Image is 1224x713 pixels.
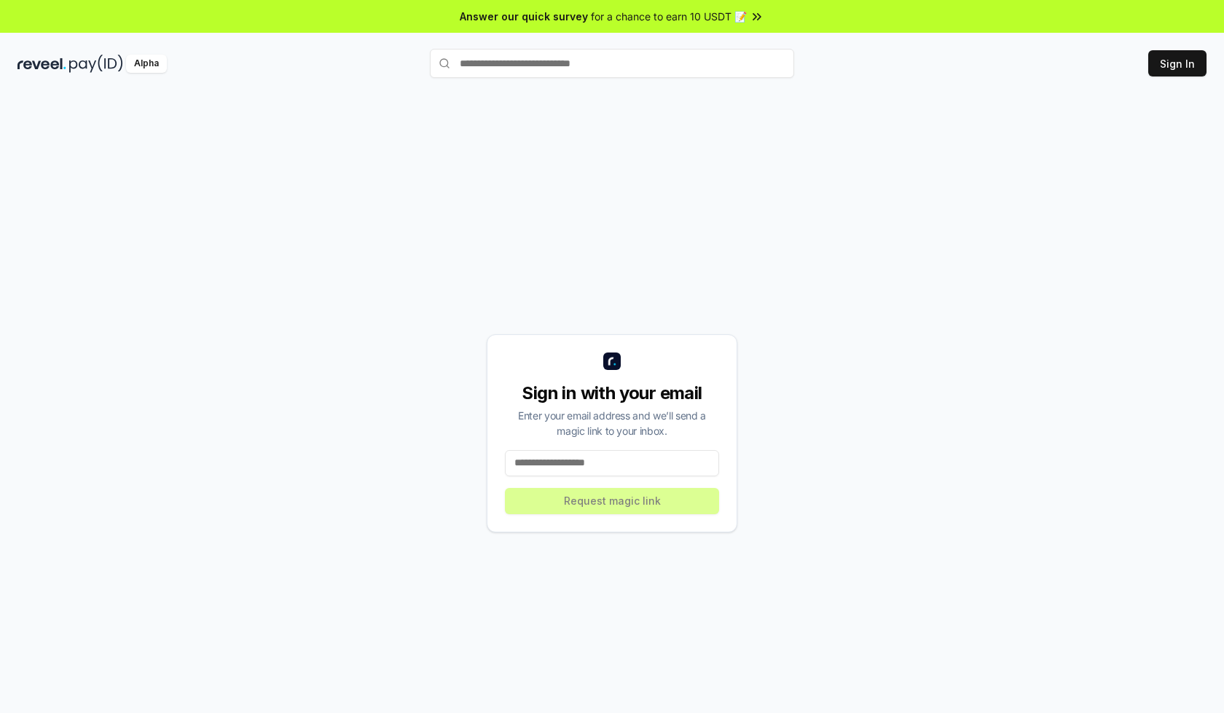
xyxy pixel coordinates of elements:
[603,352,621,370] img: logo_small
[460,9,588,24] span: Answer our quick survey
[505,382,719,405] div: Sign in with your email
[1148,50,1207,76] button: Sign In
[69,55,123,73] img: pay_id
[591,9,747,24] span: for a chance to earn 10 USDT 📝
[505,408,719,438] div: Enter your email address and we’ll send a magic link to your inbox.
[126,55,167,73] div: Alpha
[17,55,66,73] img: reveel_dark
